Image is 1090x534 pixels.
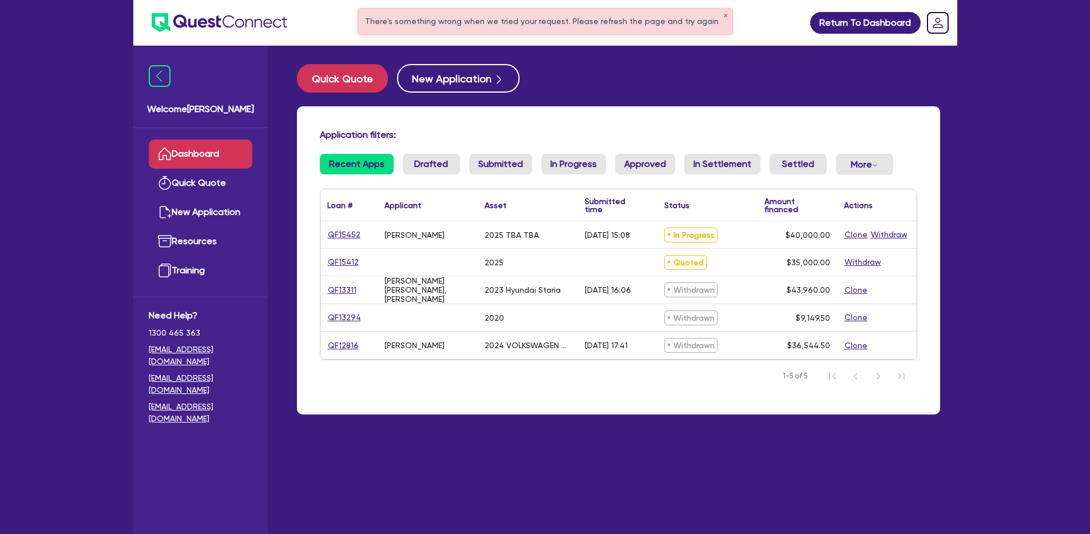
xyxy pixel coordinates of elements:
[923,8,953,38] a: Dropdown toggle
[485,201,506,209] div: Asset
[149,65,171,87] img: icon-menu-close
[485,285,561,294] div: 2023 Hyundai Staria
[297,64,397,93] a: Quick Quote
[158,264,172,277] img: training
[836,154,893,175] button: Dropdown toggle
[786,230,830,240] span: $40,000.00
[327,339,359,352] a: QF12816
[615,154,675,174] a: Approved
[149,401,252,425] a: [EMAIL_ADDRESS][DOMAIN_NAME]
[149,169,252,198] a: Quick Quote
[149,344,252,368] a: [EMAIL_ADDRESS][DOMAIN_NAME]
[844,256,882,269] button: Withdraw
[723,13,728,19] button: ✕
[844,201,873,209] div: Actions
[327,228,361,241] a: QF15452
[764,197,830,213] div: Amount financed
[585,285,631,294] div: [DATE] 16:06
[844,339,868,352] button: Clone
[870,228,908,241] button: Withdraw
[770,154,827,174] a: Settled
[158,234,172,248] img: resources
[664,255,707,270] span: Quoted
[844,228,868,241] button: Clone
[787,285,830,294] span: $43,960.00
[385,201,421,209] div: Applicant
[485,258,504,267] div: 2025
[844,365,867,388] button: Previous Page
[796,313,830,322] span: $9,149.50
[485,341,571,350] div: 2024 VOLKSWAGEN GOLF
[867,365,890,388] button: Next Page
[821,365,844,388] button: First Page
[327,256,359,269] a: QF15412
[358,9,732,34] div: There's something wrong when we tried your request. Please refresh the page and try again
[149,372,252,396] a: [EMAIL_ADDRESS][DOMAIN_NAME]
[149,140,252,169] a: Dashboard
[485,313,504,322] div: 2020
[787,258,830,267] span: $35,000.00
[810,12,921,34] a: Return To Dashboard
[844,284,868,297] button: Clone
[585,230,630,240] div: [DATE] 15:08
[327,311,362,324] a: QF13294
[664,201,689,209] div: Status
[585,341,628,350] div: [DATE] 17:41
[403,154,460,174] a: Drafted
[320,129,917,140] h4: Application filters:
[385,230,445,240] div: [PERSON_NAME]
[397,64,520,93] button: New Application
[327,284,357,297] a: QF13311
[585,197,640,213] div: Submitted time
[485,230,539,240] div: 2025 TBA TBA
[149,198,252,227] a: New Application
[385,276,471,304] div: [PERSON_NAME] [PERSON_NAME], [PERSON_NAME]
[684,154,760,174] a: In Settlement
[149,327,252,339] span: 1300 465 363
[297,64,388,93] button: Quick Quote
[320,154,394,174] a: Recent Apps
[149,256,252,285] a: Training
[385,341,445,350] div: [PERSON_NAME]
[664,338,718,353] span: Withdrawn
[327,201,352,209] div: Loan #
[844,311,868,324] button: Clone
[787,341,830,350] span: $36,544.50
[664,228,718,242] span: In Progress
[664,282,718,297] span: Withdrawn
[890,365,913,388] button: Last Page
[783,370,807,382] span: 1-5 of 5
[152,13,287,32] img: quest-connect-logo-blue
[149,309,252,322] span: Need Help?
[158,205,172,219] img: new-application
[469,154,532,174] a: Submitted
[158,176,172,190] img: quick-quote
[664,310,718,325] span: Withdrawn
[147,102,254,116] span: Welcome [PERSON_NAME]
[541,154,606,174] a: In Progress
[149,227,252,256] a: Resources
